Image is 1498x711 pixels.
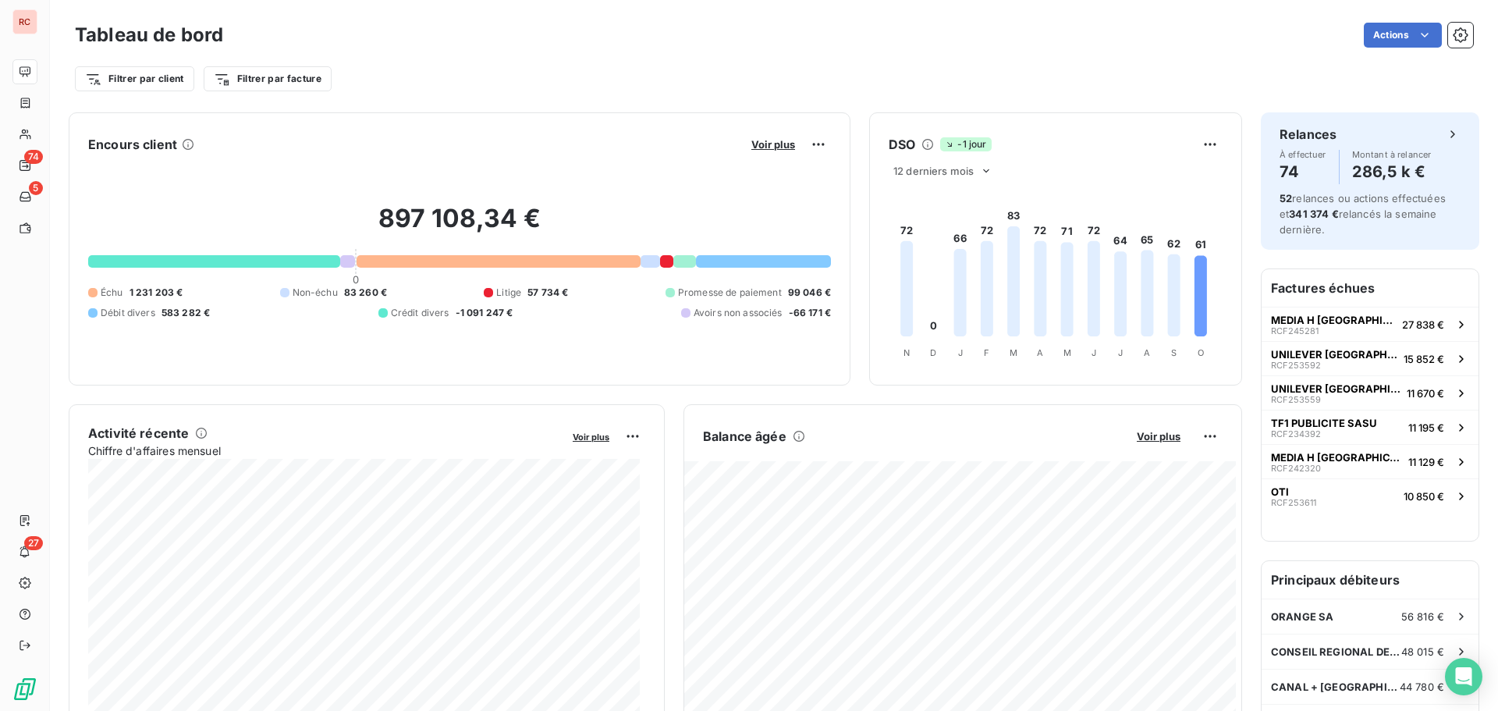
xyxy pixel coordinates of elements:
[456,306,513,320] span: -1 091 247 €
[1445,658,1482,695] div: Open Intercom Messenger
[1407,387,1444,400] span: 11 670 €
[391,306,449,320] span: Crédit divers
[1280,192,1292,204] span: 52
[940,137,991,151] span: -1 jour
[1271,645,1401,658] span: CONSEIL REGIONAL DE LA [GEOGRAPHIC_DATA]
[1408,421,1444,434] span: 11 195 €
[930,347,936,358] tspan: D
[12,677,37,702] img: Logo LeanPay
[958,347,963,358] tspan: J
[1401,610,1444,623] span: 56 816 €
[1037,347,1043,358] tspan: A
[24,150,43,164] span: 74
[496,286,521,300] span: Litige
[1063,347,1071,358] tspan: M
[162,306,210,320] span: 583 282 €
[1352,150,1432,159] span: Montant à relancer
[1364,23,1442,48] button: Actions
[1262,410,1478,444] button: TF1 PUBLICITE SASURCF23439211 195 €
[1262,269,1478,307] h6: Factures échues
[747,137,800,151] button: Voir plus
[88,135,177,154] h6: Encours client
[1271,451,1402,464] span: MEDIA H [GEOGRAPHIC_DATA]
[1271,382,1400,395] span: UNILEVER [GEOGRAPHIC_DATA]
[101,286,123,300] span: Échu
[12,9,37,34] div: RC
[1262,444,1478,478] button: MEDIA H [GEOGRAPHIC_DATA]RCF24232011 129 €
[527,286,568,300] span: 57 734 €
[893,165,974,177] span: 12 derniers mois
[1404,490,1444,503] span: 10 850 €
[889,135,915,154] h6: DSO
[788,286,831,300] span: 99 046 €
[1271,417,1377,429] span: TF1 PUBLICITE SASU
[1271,395,1321,404] span: RCF253559
[130,286,183,300] span: 1 231 203 €
[101,306,155,320] span: Débit divers
[353,273,359,286] span: 0
[1118,347,1123,358] tspan: J
[1092,347,1096,358] tspan: J
[1137,430,1180,443] span: Voir plus
[1144,347,1150,358] tspan: A
[1262,307,1478,341] button: MEDIA H [GEOGRAPHIC_DATA]RCF24528127 838 €
[903,347,910,358] tspan: N
[1280,192,1446,236] span: relances ou actions effectuées et relancés la semaine dernière.
[568,429,614,443] button: Voir plus
[1262,478,1478,513] button: OTIRCF25361110 850 €
[694,306,783,320] span: Avoirs non associés
[1271,681,1400,693] span: CANAL + [GEOGRAPHIC_DATA]
[75,66,194,91] button: Filtrer par client
[1171,347,1177,358] tspan: S
[751,138,795,151] span: Voir plus
[1271,326,1319,336] span: RCF245281
[1271,498,1316,507] span: RCF253611
[1271,429,1321,439] span: RCF234392
[88,424,189,443] h6: Activité récente
[1262,561,1478,599] h6: Principaux débiteurs
[1198,347,1204,358] tspan: O
[1352,159,1432,184] h4: 286,5 k €
[1400,681,1444,693] span: 44 780 €
[1404,353,1444,365] span: 15 852 €
[703,427,786,446] h6: Balance âgée
[573,432,609,443] span: Voir plus
[1271,464,1321,473] span: RCF242320
[1271,348,1397,361] span: UNILEVER [GEOGRAPHIC_DATA]
[75,21,223,49] h3: Tableau de bord
[1271,610,1333,623] span: ORANGE SA
[88,443,562,459] span: Chiffre d'affaires mensuel
[1262,375,1478,410] button: UNILEVER [GEOGRAPHIC_DATA]RCF25355911 670 €
[1289,208,1338,220] span: 341 374 €
[1010,347,1017,358] tspan: M
[29,181,43,195] span: 5
[24,536,43,550] span: 27
[1271,485,1289,498] span: OTI
[1271,361,1321,370] span: RCF253592
[88,203,831,250] h2: 897 108,34 €
[293,286,338,300] span: Non-échu
[1262,341,1478,375] button: UNILEVER [GEOGRAPHIC_DATA]RCF25359215 852 €
[1280,150,1326,159] span: À effectuer
[1402,318,1444,331] span: 27 838 €
[1280,159,1326,184] h4: 74
[789,306,831,320] span: -66 171 €
[1132,429,1185,443] button: Voir plus
[678,286,782,300] span: Promesse de paiement
[344,286,387,300] span: 83 260 €
[1280,125,1336,144] h6: Relances
[204,66,332,91] button: Filtrer par facture
[984,347,989,358] tspan: F
[1401,645,1444,658] span: 48 015 €
[1271,314,1396,326] span: MEDIA H [GEOGRAPHIC_DATA]
[1408,456,1444,468] span: 11 129 €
